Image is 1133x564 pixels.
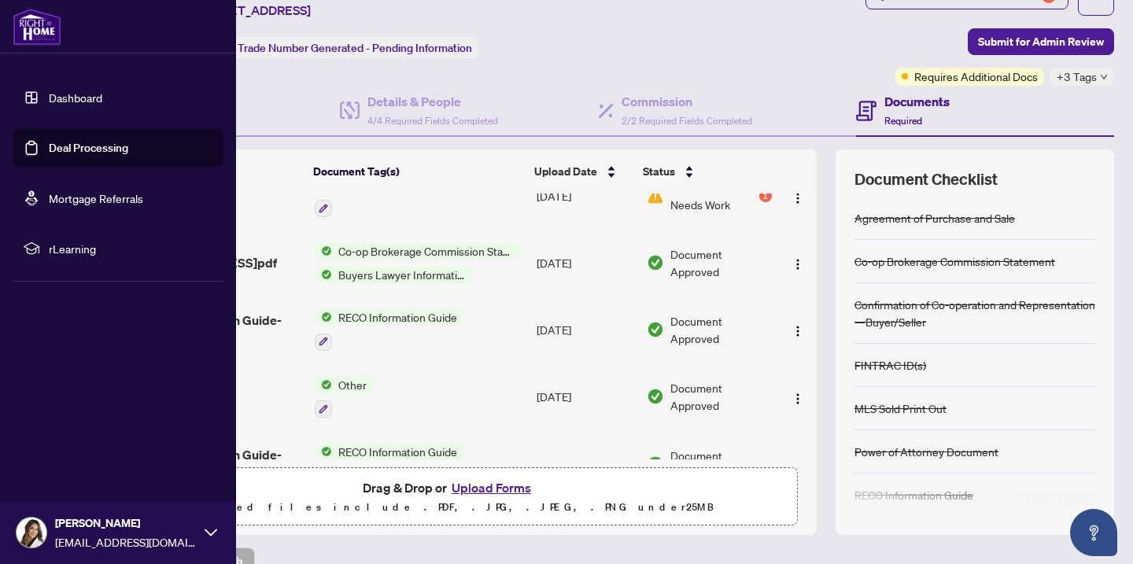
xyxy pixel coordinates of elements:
[315,443,332,460] img: Status Icon
[792,258,804,271] img: Logo
[670,179,756,213] span: Document Needs Work
[332,266,471,283] span: Buyers Lawyer Information
[854,486,973,503] div: RECO Information Guide
[647,388,664,405] img: Document Status
[854,253,1055,270] div: Co-op Brokerage Commission Statement
[315,443,463,485] button: Status IconRECO Information Guide
[332,308,463,326] span: RECO Information Guide
[968,28,1114,55] button: Submit for Admin Review
[367,115,498,127] span: 4/4 Required Fields Completed
[647,254,664,271] img: Document Status
[101,468,797,526] span: Drag & Drop orUpload FormsSupported files include .PDF, .JPG, .JPEG, .PNG under25MB
[363,477,536,498] span: Drag & Drop or
[55,533,197,551] span: [EMAIL_ADDRESS][DOMAIN_NAME]
[367,92,498,111] h4: Details & People
[530,162,640,230] td: [DATE]
[978,29,1104,54] span: Submit for Admin Review
[785,384,810,409] button: Logo
[195,1,311,20] span: [STREET_ADDRESS]
[332,376,373,393] span: Other
[884,115,922,127] span: Required
[670,379,772,414] span: Document Approved
[785,250,810,275] button: Logo
[49,240,212,257] span: rLearning
[647,187,664,205] img: Document Status
[332,242,519,260] span: Co-op Brokerage Commission Statement
[1070,509,1117,556] button: Open asap
[111,498,788,517] p: Supported files include .PDF, .JPG, .JPEG, .PNG under 25 MB
[622,92,752,111] h4: Commission
[647,455,664,473] img: Document Status
[1057,68,1097,86] span: +3 Tags
[49,90,102,105] a: Dashboard
[315,266,332,283] img: Status Icon
[55,514,197,532] span: [PERSON_NAME]
[307,149,528,194] th: Document Tag(s)
[447,477,536,498] button: Upload Forms
[238,41,472,55] span: Trade Number Generated - Pending Information
[530,363,640,431] td: [DATE]
[315,308,463,351] button: Status IconRECO Information Guide
[670,312,772,347] span: Document Approved
[643,163,675,180] span: Status
[854,296,1095,330] div: Confirmation of Co-operation and Representation—Buyer/Seller
[785,317,810,342] button: Logo
[195,37,478,58] div: Status:
[854,356,926,374] div: FINTRAC ID(s)
[637,149,773,194] th: Status
[1100,73,1108,81] span: down
[315,242,332,260] img: Status Icon
[17,518,46,547] img: Profile Icon
[528,149,637,194] th: Upload Date
[315,376,373,418] button: Status IconOther
[854,168,998,190] span: Document Checklist
[332,443,463,460] span: RECO Information Guide
[315,242,519,283] button: Status IconCo-op Brokerage Commission StatementStatus IconBuyers Lawyer Information
[854,209,1015,227] div: Agreement of Purchase and Sale
[854,400,947,417] div: MLS Sold Print Out
[315,175,416,217] button: Status IconFINTRAC ID(s)
[530,296,640,363] td: [DATE]
[792,325,804,337] img: Logo
[914,68,1038,85] span: Requires Additional Docs
[49,141,128,155] a: Deal Processing
[534,163,597,180] span: Upload Date
[315,376,332,393] img: Status Icon
[785,183,810,208] button: Logo
[759,190,772,202] div: 1
[530,230,640,296] td: [DATE]
[647,321,664,338] img: Document Status
[315,308,332,326] img: Status Icon
[670,447,772,481] span: Document Approved
[670,245,772,280] span: Document Approved
[622,115,752,127] span: 2/2 Required Fields Completed
[785,452,810,477] button: Logo
[13,8,61,46] img: logo
[530,430,640,498] td: [DATE]
[792,393,804,405] img: Logo
[884,92,950,111] h4: Documents
[792,192,804,205] img: Logo
[49,191,143,205] a: Mortgage Referrals
[854,443,998,460] div: Power of Attorney Document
